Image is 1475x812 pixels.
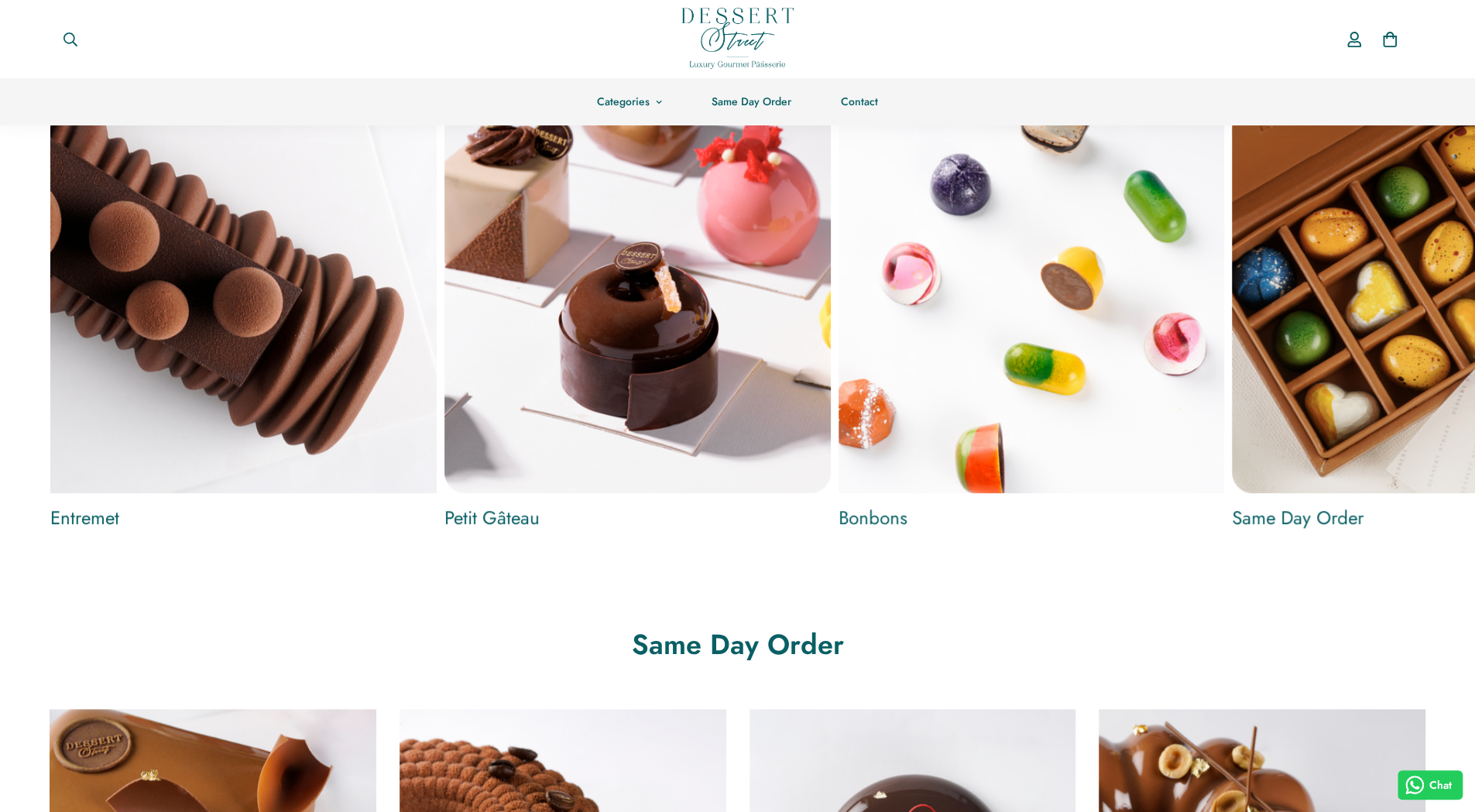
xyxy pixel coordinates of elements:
[1336,17,1372,62] a: Account
[839,107,1225,493] a: Build Your Own Box
[444,107,831,493] a: Petit Gâteau
[839,505,1225,531] a: Bonbons
[50,505,437,531] a: Entremet
[681,8,794,69] img: Dessert Street
[816,78,903,125] a: Contact
[1429,777,1452,793] span: Chat
[687,78,816,125] a: Same Day Order
[50,22,91,57] button: Search
[50,107,437,493] a: Entremet
[444,505,831,531] a: Petit Gâteau
[572,78,687,125] a: Categories
[1372,22,1408,57] a: 0
[50,625,1425,663] h2: Same Day Order
[1398,770,1463,800] button: Chat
